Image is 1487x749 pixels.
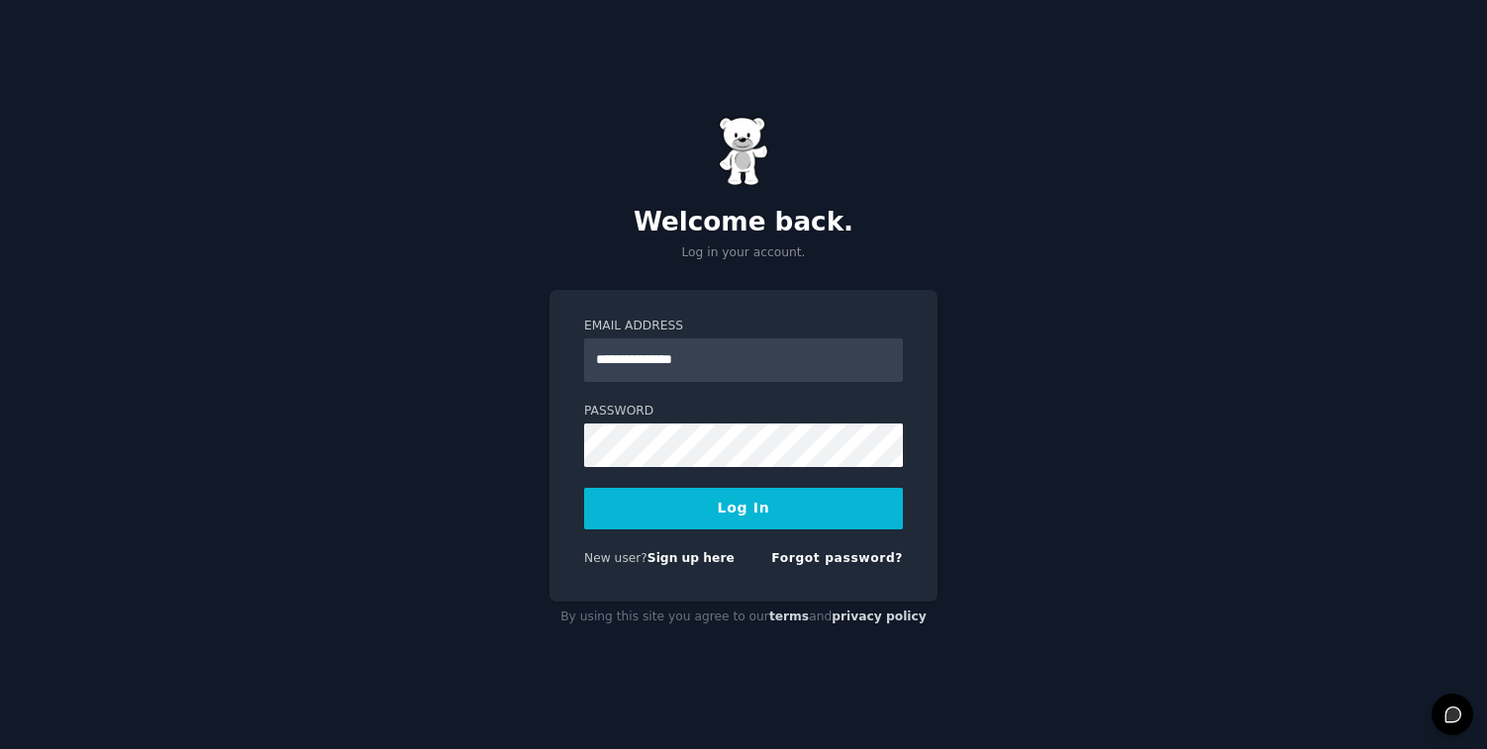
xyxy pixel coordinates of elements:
a: privacy policy [832,609,927,623]
label: Password [584,403,903,421]
a: terms [769,609,809,623]
a: Forgot password? [771,551,903,565]
img: Gummy Bear [719,117,768,186]
label: Email Address [584,318,903,335]
h2: Welcome back. [549,207,938,238]
span: New user? [584,551,647,565]
button: Log In [584,488,903,529]
a: Sign up here [647,551,735,565]
div: By using this site you agree to our and [549,602,938,633]
p: Log in your account. [549,244,938,262]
